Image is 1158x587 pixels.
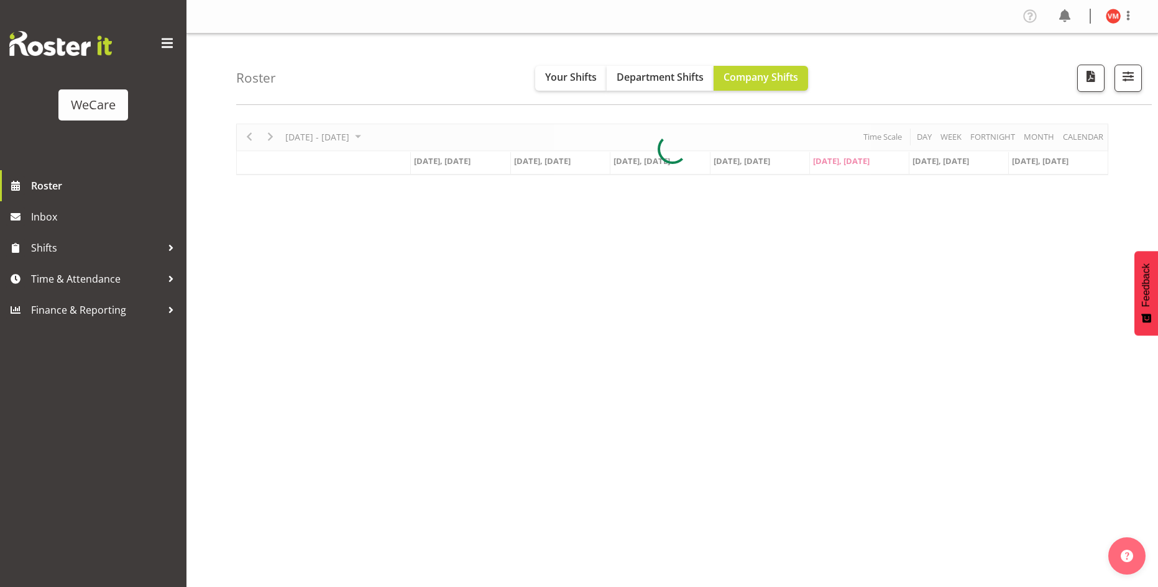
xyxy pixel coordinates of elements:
[545,70,597,84] span: Your Shifts
[607,66,714,91] button: Department Shifts
[31,301,162,319] span: Finance & Reporting
[535,66,607,91] button: Your Shifts
[31,239,162,257] span: Shifts
[31,270,162,288] span: Time & Attendance
[1121,550,1133,562] img: help-xxl-2.png
[71,96,116,114] div: WeCare
[31,176,180,195] span: Roster
[1077,65,1105,92] button: Download a PDF of the roster according to the set date range.
[9,31,112,56] img: Rosterit website logo
[1106,9,1121,24] img: viktoriia-molchanova11567.jpg
[617,70,704,84] span: Department Shifts
[31,207,180,226] span: Inbox
[1114,65,1142,92] button: Filter Shifts
[724,70,798,84] span: Company Shifts
[236,71,276,85] h4: Roster
[714,66,808,91] button: Company Shifts
[1141,263,1152,307] span: Feedback
[1134,251,1158,335] button: Feedback - Show survey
